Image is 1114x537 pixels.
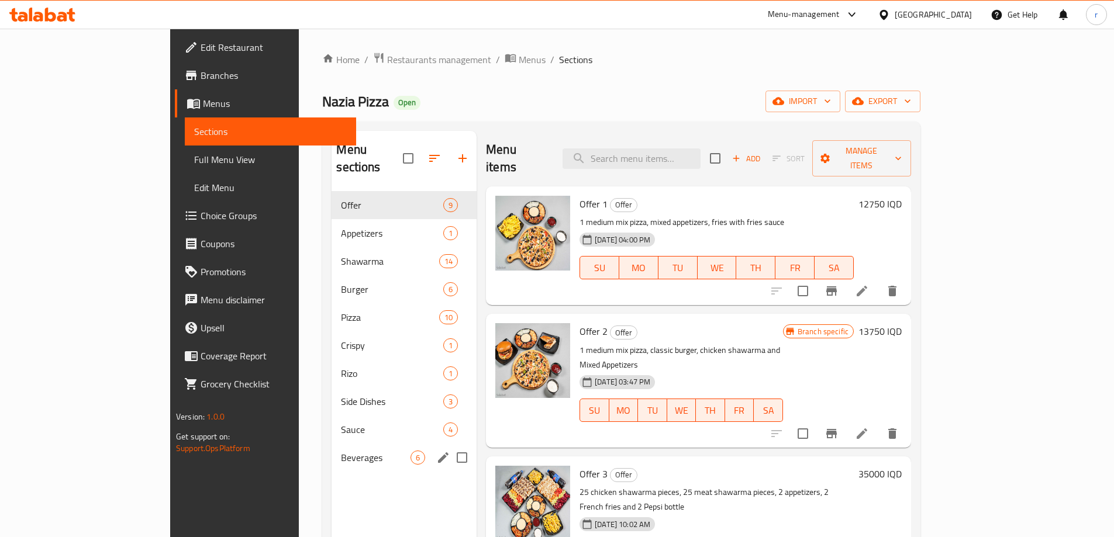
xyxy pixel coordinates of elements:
a: Edit Menu [185,174,356,202]
img: Offer 1 [495,196,570,271]
div: Side Dishes3 [332,387,477,415]
div: Sauce4 [332,415,477,444]
li: / [496,53,500,67]
span: Branch specific [793,326,853,337]
span: Burger [341,282,443,296]
div: Rizo1 [332,359,477,387]
span: Select all sections [396,146,420,171]
span: 1 [444,368,457,379]
button: edit [434,449,452,466]
div: items [443,282,458,296]
span: Menus [203,96,347,110]
button: WE [667,399,696,422]
span: r [1095,8,1098,21]
div: Shawarma14 [332,247,477,275]
span: Full Menu View [194,153,347,167]
a: Sections [185,117,356,145]
button: MO [619,256,658,279]
button: import [765,91,840,112]
span: Coverage Report [201,349,347,363]
li: / [550,53,554,67]
a: Upsell [175,314,356,342]
div: items [443,226,458,240]
span: Beverages [341,451,411,465]
span: Edit Menu [194,181,347,195]
span: Offer [611,326,637,339]
span: FR [730,402,750,419]
button: export [845,91,920,112]
span: 4 [444,424,457,435]
span: 1.0.0 [206,409,225,424]
span: Rizo [341,366,443,380]
p: 1 medium mix pizza, classic burger, chicken shawarma and Mixed Appetizers [580,343,783,372]
span: Offer [341,198,443,212]
button: SU [580,256,619,279]
button: SA [815,256,854,279]
div: items [439,310,458,324]
span: Sort sections [420,144,449,172]
span: Promotions [201,265,347,279]
div: items [443,422,458,436]
div: items [443,366,458,380]
button: delete [878,277,906,305]
div: [GEOGRAPHIC_DATA] [895,8,972,21]
span: Pizza [341,310,439,324]
div: Burger6 [332,275,477,303]
span: SU [585,402,604,419]
span: Upsell [201,321,347,335]
nav: Menu sections [332,186,477,476]
span: Crispy [341,338,443,352]
span: Side Dishes [341,394,443,408]
a: Support.OpsPlatform [176,441,250,456]
img: Offer 2 [495,323,570,398]
a: Grocery Checklist [175,370,356,398]
button: TH [696,399,725,422]
span: Menus [519,53,546,67]
span: Shawarma [341,254,439,268]
h6: 35000 IQD [858,466,902,482]
span: Select to update [791,421,815,446]
div: items [443,198,458,212]
span: 9 [444,200,457,211]
span: Restaurants management [387,53,491,67]
nav: breadcrumb [322,52,920,67]
a: Coverage Report [175,342,356,370]
span: SU [585,259,615,276]
h2: Menu sections [336,141,403,176]
a: Restaurants management [373,52,491,67]
span: [DATE] 03:47 PM [590,376,655,387]
span: Offer 2 [580,323,608,340]
a: Edit menu item [855,427,869,441]
span: Grocery Checklist [201,377,347,391]
button: Add section [449,144,477,172]
h6: 13750 IQD [858,323,902,339]
span: Open [394,98,420,108]
span: Edit Restaurant [201,40,347,54]
button: MO [609,399,639,422]
div: Appetizers1 [332,219,477,247]
span: Coupons [201,237,347,251]
span: Menu disclaimer [201,293,347,307]
span: 1 [444,340,457,351]
button: Add [727,150,765,168]
div: Beverages6edit [332,444,477,472]
div: Offer [610,468,637,482]
button: SU [580,399,609,422]
span: Appetizers [341,226,443,240]
span: 14 [440,256,457,267]
li: / [364,53,368,67]
span: Select to update [791,279,815,303]
a: Menus [175,89,356,117]
span: Manage items [822,144,902,173]
div: items [443,338,458,352]
span: Add item [727,150,765,168]
button: FR [775,256,815,279]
